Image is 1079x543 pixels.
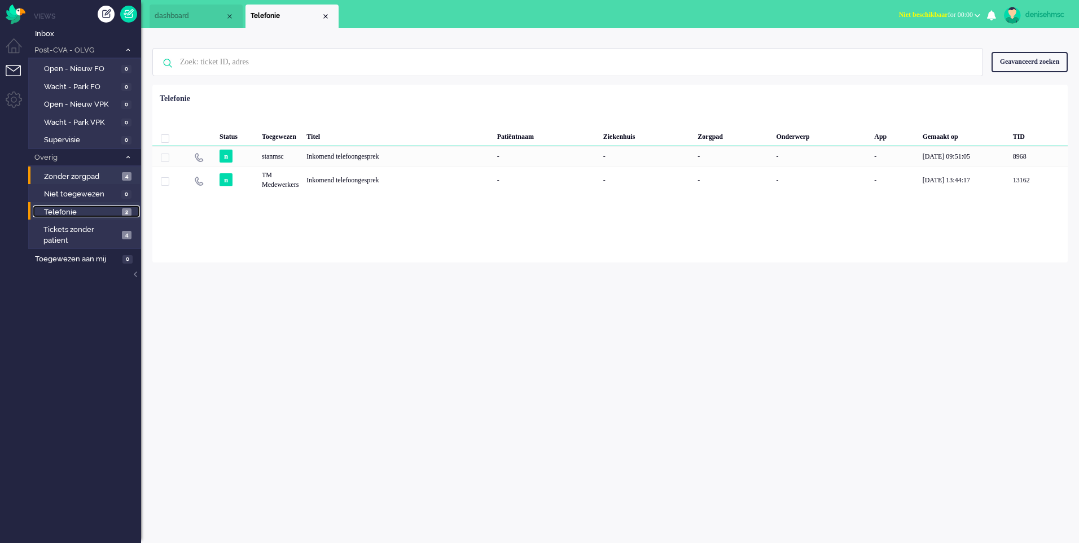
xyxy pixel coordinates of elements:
[892,7,987,23] button: Niet beschikbaarfor 00:00
[33,170,140,182] a: Zonder zorgpad 4
[302,166,493,194] div: Inkomend telefoongesprek
[1002,7,1068,24] a: denisehmsc
[44,135,119,146] span: Supervisie
[870,166,918,194] div: -
[153,49,182,78] img: ic-search-icon.svg
[172,49,967,76] input: Zoek: ticket ID, adres
[194,152,204,162] img: ic_telephone_grey.svg
[1025,9,1068,20] div: denisehmsc
[245,5,339,28] li: View
[220,150,233,163] span: n
[302,146,493,166] div: Inkomend telefoongesprek
[121,119,131,127] span: 0
[1009,124,1068,146] div: TID
[160,93,190,104] div: Telefonie
[33,98,140,110] a: Open - Nieuw VPK 0
[35,29,141,40] span: Inbox
[599,166,694,194] div: -
[599,146,694,166] div: -
[44,189,119,200] span: Niet toegewezen
[33,223,140,246] a: Tickets zonder patient 4
[120,6,137,23] a: Quick Ticket
[33,80,140,93] a: Wacht - Park FO 0
[599,124,694,146] div: Ziekenhuis
[694,166,772,194] div: -
[258,146,302,166] div: stanmsc
[44,82,119,93] span: Wacht - Park FO
[1009,166,1068,194] div: 13162
[152,166,1068,194] div: 13162
[899,11,948,19] span: Niet beschikbaar
[121,100,131,109] span: 0
[98,6,115,23] div: Creëer ticket
[33,116,140,128] a: Wacht - Park VPK 0
[6,5,25,24] img: flow_omnibird.svg
[870,124,918,146] div: App
[919,166,1009,194] div: [DATE] 13:44:17
[1004,7,1021,24] img: avatar
[121,190,131,199] span: 0
[33,133,140,146] a: Supervisie 0
[772,146,870,166] div: -
[121,65,131,73] span: 0
[33,152,120,163] span: Overig
[122,255,133,264] span: 0
[44,172,119,182] span: Zonder zorgpad
[33,252,141,265] a: Toegewezen aan mij 0
[216,124,258,146] div: Status
[6,38,31,64] li: Dashboard menu
[33,205,140,218] a: Telefonie 2
[121,83,131,91] span: 0
[258,166,302,194] div: TM Medewerkers
[155,11,225,21] span: dashboard
[919,146,1009,166] div: [DATE] 09:51:05
[899,11,973,19] span: for 00:00
[892,3,987,28] li: Niet beschikbaarfor 00:00
[44,99,119,110] span: Open - Nieuw VPK
[33,187,140,200] a: Niet toegewezen 0
[122,172,131,181] span: 4
[694,146,772,166] div: -
[6,7,25,16] a: Omnidesk
[493,166,599,194] div: -
[870,146,918,166] div: -
[992,52,1068,72] div: Geavanceerd zoeken
[493,146,599,166] div: -
[122,231,131,239] span: 4
[34,11,141,21] li: Views
[194,176,204,186] img: ic_telephone_grey.svg
[35,254,119,265] span: Toegewezen aan mij
[6,91,31,117] li: Admin menu
[772,166,870,194] div: -
[919,124,1009,146] div: Gemaakt op
[33,62,140,75] a: Open - Nieuw FO 0
[6,65,31,90] li: Tickets menu
[122,208,131,217] span: 2
[152,146,1068,166] div: 8968
[44,117,119,128] span: Wacht - Park VPK
[33,45,120,56] span: Post-CVA - OLVG
[1009,146,1068,166] div: 8968
[33,27,141,40] a: Inbox
[225,12,234,21] div: Close tab
[44,207,119,218] span: Telefonie
[44,64,119,75] span: Open - Nieuw FO
[251,11,321,21] span: Telefonie
[258,124,302,146] div: Toegewezen
[150,5,243,28] li: Dashboard
[302,124,493,146] div: Titel
[493,124,599,146] div: Patiëntnaam
[121,136,131,144] span: 0
[220,173,233,186] span: n
[43,225,119,246] span: Tickets zonder patient
[694,124,772,146] div: Zorgpad
[321,12,330,21] div: Close tab
[772,124,870,146] div: Onderwerp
